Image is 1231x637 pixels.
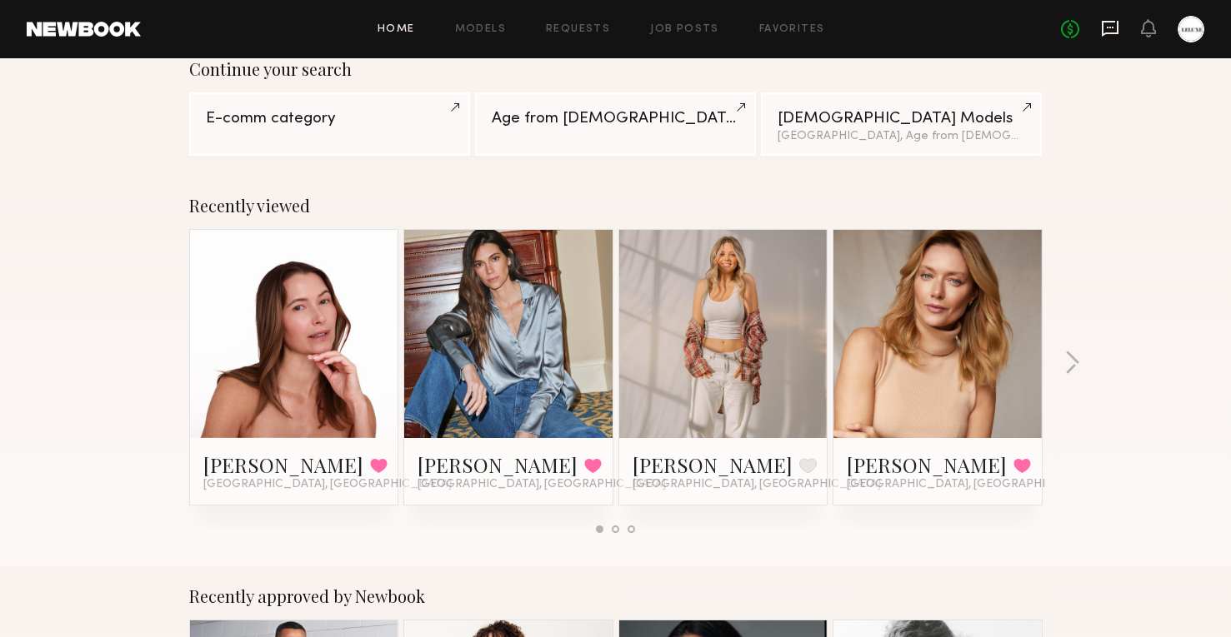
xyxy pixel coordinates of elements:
a: Requests [546,24,610,35]
a: [PERSON_NAME] [847,451,1007,478]
span: [GEOGRAPHIC_DATA], [GEOGRAPHIC_DATA] [418,478,666,491]
a: [DEMOGRAPHIC_DATA] Models[GEOGRAPHIC_DATA], Age from [DEMOGRAPHIC_DATA]. [761,92,1042,156]
div: [DEMOGRAPHIC_DATA] Models [778,111,1025,127]
div: Age from [DEMOGRAPHIC_DATA]. [492,111,739,127]
div: E-comm category [206,111,453,127]
div: Continue your search [189,59,1043,79]
div: Recently approved by Newbook [189,586,1043,606]
a: [PERSON_NAME] [633,451,793,478]
a: Age from [DEMOGRAPHIC_DATA]. [475,92,756,156]
a: [PERSON_NAME] [418,451,578,478]
a: Home [378,24,415,35]
span: [GEOGRAPHIC_DATA], [GEOGRAPHIC_DATA] [633,478,881,491]
a: Job Posts [650,24,719,35]
a: Favorites [759,24,825,35]
a: Models [455,24,506,35]
span: [GEOGRAPHIC_DATA], [GEOGRAPHIC_DATA] [203,478,452,491]
span: [GEOGRAPHIC_DATA], [GEOGRAPHIC_DATA] [847,478,1095,491]
div: [GEOGRAPHIC_DATA], Age from [DEMOGRAPHIC_DATA]. [778,131,1025,142]
a: [PERSON_NAME] [203,451,363,478]
a: E-comm category [189,92,470,156]
div: Recently viewed [189,196,1043,216]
